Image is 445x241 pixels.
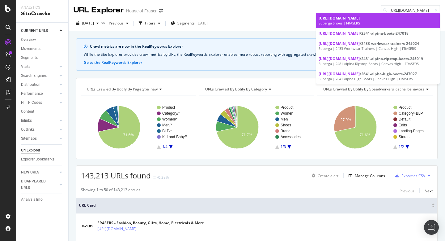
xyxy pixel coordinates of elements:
a: Url Explorer [21,147,64,154]
a: Outlinks [21,126,58,133]
div: While the Site Explorer provides crawl metrics by URL, the RealKeywords Explorer enables more rob... [84,52,430,57]
a: [URL][DOMAIN_NAME]/2433-workwear-trainers-245024Superga | 2433 Workwear Trainers | Canvas High | ... [316,38,440,54]
a: Visits [21,64,58,70]
a: [URL][DOMAIN_NAME]/2341-alpina-boots-247018 [316,28,440,38]
span: 2025 Oct. 12th [82,20,94,26]
img: main image [79,222,94,230]
a: Explorer Bookmarks [21,156,64,163]
span: 143,213 URLs found [81,170,151,181]
text: 71.7% [241,133,252,137]
button: [DATE] [74,18,101,28]
span: URLs Crawled By Botify By speedworkers_cache_behaviors [323,86,424,92]
div: Distribution [21,81,40,88]
a: Segments [21,55,64,61]
div: Sitemaps [21,135,37,142]
div: Analysis Info [21,196,43,203]
div: FRASERS - Fashion, Beauty, Gifts, Home, Electricals & More [97,220,204,226]
button: Previous [400,187,414,195]
a: CURRENT URLS [21,28,58,34]
div: URL Explorer [74,5,124,15]
text: Category+BLP [399,111,423,116]
text: Brand [281,129,290,133]
a: Content [21,108,64,115]
a: DISAPPEARED URLS [21,178,58,191]
input: Find a URL [381,5,440,16]
div: Superga | 2641 Alpha High Boots | Canvas High | FRASERS [319,77,437,81]
div: /2481-alpina-ripstop-boots-245019 [319,56,437,61]
div: House of Fraser [126,8,157,14]
a: [URL][DOMAIN_NAME]/2481-alpina-ripstop-boots-245019Superga | 2481 Alpina Ripstop Boots | Canvas H... [316,54,440,69]
button: Segments[DATE] [168,18,210,28]
span: [URL][DOMAIN_NAME] [319,31,360,36]
text: 1/3 [281,145,286,149]
text: 1/2 [399,145,404,149]
text: Product [399,105,412,110]
text: Men [281,117,288,121]
div: -0.38% [157,175,169,180]
div: /2433-workwear-trainers-245024 [319,41,437,46]
div: SiteCrawler [21,10,63,17]
span: [URL][DOMAIN_NAME] [319,15,360,21]
span: [URL][DOMAIN_NAME] [319,41,360,46]
svg: A chart. [317,100,433,154]
a: Analysis Info [21,196,64,203]
h4: URLs Crawled By Botify By pagetype_new [86,84,191,94]
div: Outlinks [21,126,35,133]
div: Export as CSV [401,173,425,178]
text: Men/* [162,123,172,127]
div: Superga | 2481 Alpina Ripstop Boots | Canvas High | FRASERS [319,61,437,66]
svg: A chart. [81,100,196,154]
a: [URL][DOMAIN_NAME] [97,226,137,232]
a: Distribution [21,81,58,88]
div: NEW URLS [21,169,39,176]
div: Filters [145,20,155,26]
text: Women/* [162,117,177,121]
text: Women [281,111,293,116]
a: [URL][DOMAIN_NAME]Superga Shoes | FRASERS [316,13,440,28]
text: Kid-and-Baby/* [162,135,187,139]
span: vs [101,20,106,25]
text: Edits [399,123,407,127]
div: Url Explorer [21,147,40,154]
div: arrow-right-arrow-left [159,9,163,13]
div: Segments [21,55,38,61]
div: Analytics [21,5,63,10]
text: Accessories [281,135,301,139]
div: info banner [76,38,438,71]
text: Product [281,105,294,110]
text: Product [162,105,175,110]
div: Content [21,108,34,115]
span: URLs Crawled By Botify By pagetype_new [87,86,158,92]
div: [DATE] [197,20,208,26]
div: Movements [21,46,40,52]
text: Landing-Pages [399,129,424,133]
div: Visits [21,64,30,70]
div: DISAPPEARED URLS [21,178,52,191]
span: [URL][DOMAIN_NAME] [319,56,360,61]
div: Explorer Bookmarks [21,156,54,163]
img: Equal [153,177,156,178]
span: Segments [177,20,195,26]
button: Export as CSV [393,171,425,181]
button: Filters [136,18,163,28]
text: BLP/* [162,129,172,133]
a: Sitemaps [21,135,58,142]
a: Inlinks [21,117,58,124]
div: CURRENT URLS [21,28,48,34]
a: [URL][DOMAIN_NAME]/2641-alpha-high-boots-247027Superga | 2641 Alpha High Boots | Canvas High | FR... [316,69,440,84]
text: 71.6% [360,133,370,137]
span: [URL][DOMAIN_NAME] [319,71,360,77]
text: 71.6% [123,133,134,137]
div: Search Engines [21,72,47,79]
a: Search Engines [21,72,58,79]
text: Category/* [162,111,180,116]
text: Shoes [281,123,291,127]
a: Performance [21,90,58,97]
svg: A chart. [199,100,315,154]
a: NEW URLS [21,169,58,176]
button: Previous [106,18,131,28]
div: /2341-alpina-boots-247018 [319,31,437,36]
